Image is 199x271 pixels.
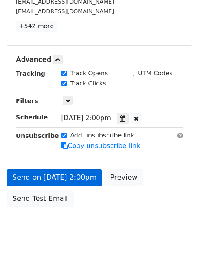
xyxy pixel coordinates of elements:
label: UTM Codes [138,69,172,78]
strong: Filters [16,97,38,104]
a: Preview [104,169,143,186]
a: Send on [DATE] 2:00pm [7,169,102,186]
label: Add unsubscribe link [70,131,135,140]
strong: Tracking [16,70,45,77]
a: Copy unsubscribe link [61,142,140,150]
strong: Schedule [16,114,48,121]
strong: Unsubscribe [16,132,59,139]
label: Track Opens [70,69,108,78]
iframe: Chat Widget [155,229,199,271]
span: [DATE] 2:00pm [61,114,111,122]
small: [EMAIL_ADDRESS][DOMAIN_NAME] [16,8,114,15]
h5: Advanced [16,55,183,64]
label: Track Clicks [70,79,107,88]
a: Send Test Email [7,190,74,207]
a: +542 more [16,21,57,32]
